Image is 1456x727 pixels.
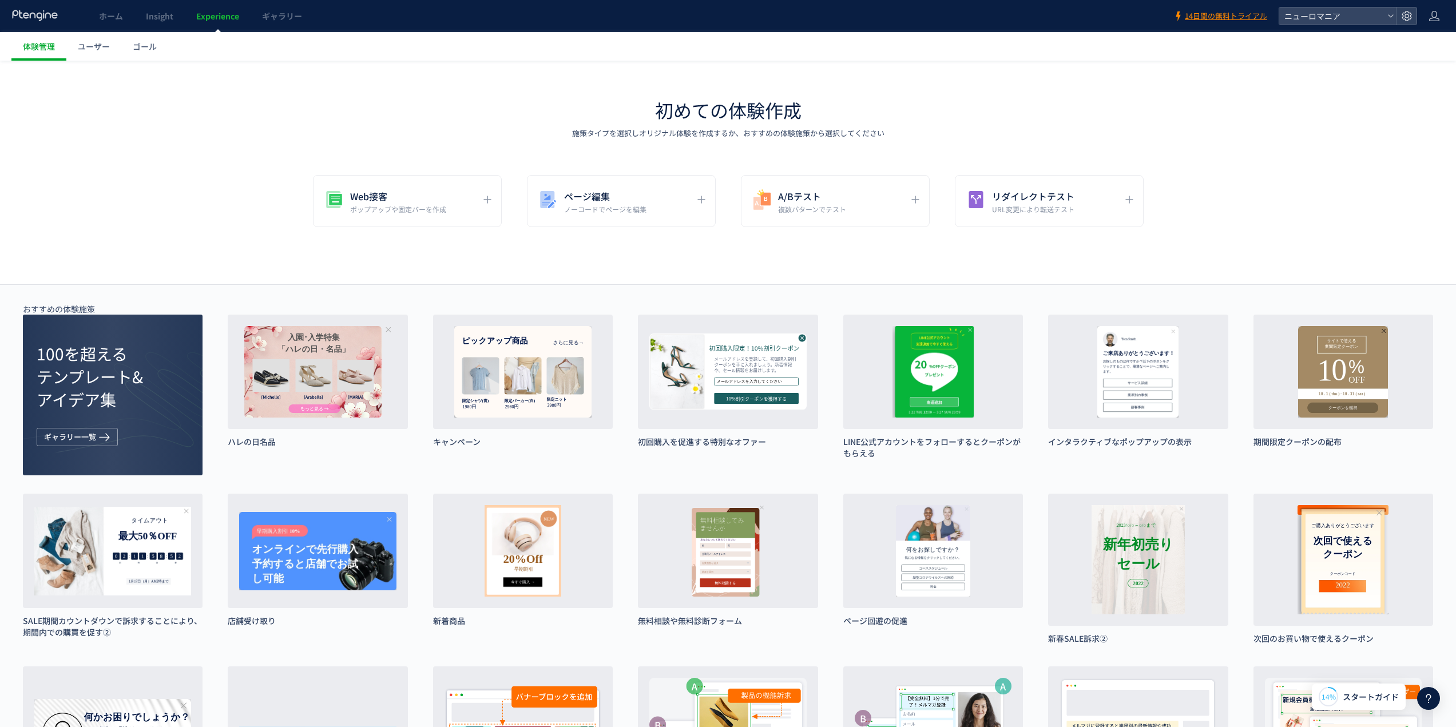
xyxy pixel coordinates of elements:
button: ギャラリー一覧 [37,428,118,446]
h3: 期間限定クーポンの配布 [1253,436,1433,447]
span: ゴール [133,41,157,52]
span: 体験管理 [23,41,55,52]
h3: ハレの日名品 [228,436,407,447]
h3: 初回購入を促進する特別なオファー [638,436,818,447]
span: スタートガイド [1343,691,1399,703]
h3: 店舗受け取り [228,615,407,626]
h3: 新春SALE訴求➁ [1048,633,1228,644]
h3: LINE公式アカウントをフォローするとクーポンがもらえる [843,436,1023,459]
span: 14% [1322,692,1336,701]
h3: インタラクティブなポップアップの表示 [1048,436,1228,447]
span: ユーザー [78,41,110,52]
h5: リダイレクトテスト [992,188,1074,204]
span: Insight [146,10,173,22]
h3: SALE期間カウントダウンで訴求することにより、期間内での購買を促す➁ [23,615,203,638]
h3: 次回のお買い物で使えるクーポン [1253,633,1433,644]
p: おすすめの体験施策 [23,303,95,315]
p: ノーコードでページを編集 [564,204,646,214]
span: ホーム [99,10,123,22]
p: URL変更により転送テスト [992,204,1074,214]
h1: 初めての体験作成 [655,97,802,124]
h3: ページ回遊の促進 [843,615,1023,626]
span: 14日間の無料トライアル [1185,11,1267,22]
p: ポップアップや固定バーを作成 [350,204,446,214]
h3: 無料相談や無料診断フォーム [638,615,818,626]
span: ギャラリー一覧 [44,428,96,446]
a: 14日間の無料トライアル [1173,11,1267,22]
p: 施策タイプを選択しオリジナル体験を作成するか、おすすめの体験施策から選択してください [572,128,884,139]
span: ギャラリー [262,10,302,22]
h5: A/Bテスト [778,188,846,204]
h3: キャンペーン [433,436,613,447]
h5: ページ編集 [564,188,646,204]
h2: 100を超える テンプレート& アイデア集 [37,342,151,411]
h3: 新着商品 [433,615,613,626]
span: Experience [196,10,239,22]
h5: Web接客 [350,188,446,204]
span: ニューロマニア [1281,7,1383,25]
p: 複数パターンでテスト [778,204,846,214]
